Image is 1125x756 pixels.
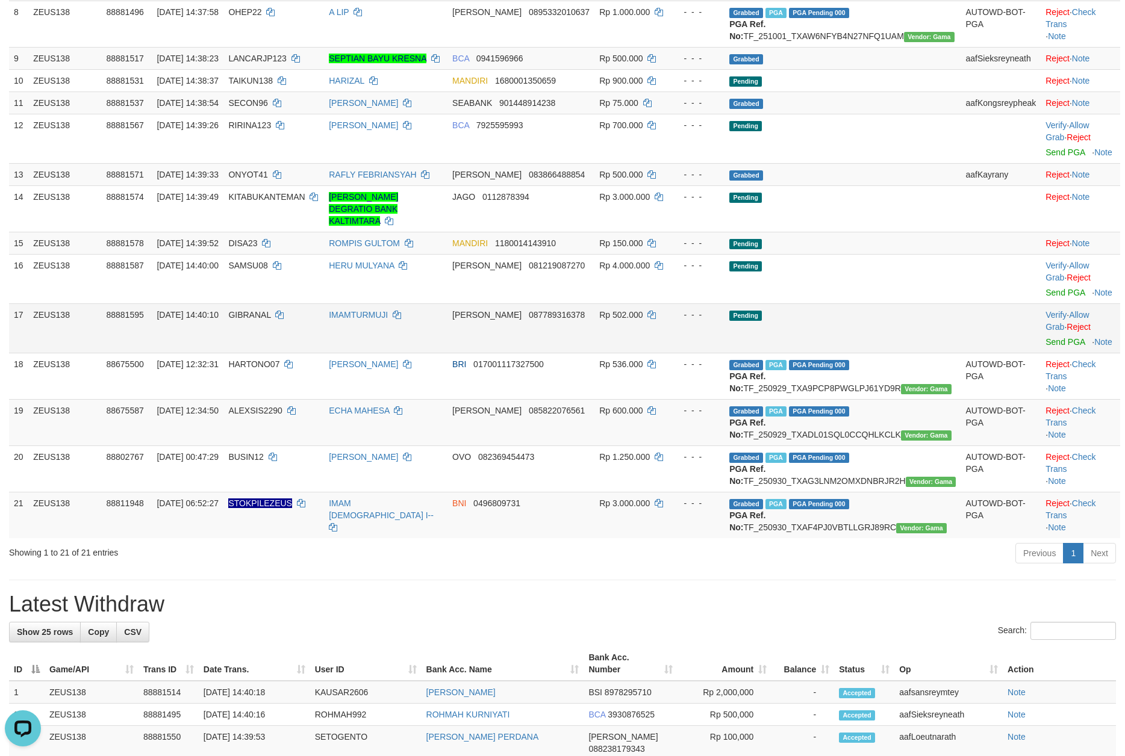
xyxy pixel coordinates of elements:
td: AUTOWD-BOT-PGA [961,353,1041,399]
span: CSV [124,627,142,637]
td: · · [1041,399,1120,445]
span: BSI [588,687,602,697]
a: Verify [1046,120,1067,130]
td: AUTOWD-BOT-PGA [961,399,1041,445]
span: PGA Pending [789,8,849,18]
td: aafSieksreyneath [961,47,1041,69]
span: [DATE] 14:39:26 [157,120,218,130]
th: ID: activate to sort column descending [9,646,45,681]
td: - [771,704,834,726]
td: 9 [9,47,28,69]
td: ROHMAH992 [310,704,422,726]
span: ALEXSIS2290 [228,406,282,415]
span: Pending [729,121,762,131]
a: Note [1072,192,1090,202]
div: - - - [673,259,720,271]
td: [DATE] 14:40:18 [199,681,310,704]
td: ZEUS138 [28,303,101,353]
span: Rp 900.000 [599,76,643,85]
span: [DATE] 14:40:10 [157,310,218,320]
span: 88881578 [106,238,143,248]
span: 88881537 [106,98,143,108]
td: · · [1041,353,1120,399]
td: 12 [9,114,28,163]
td: TF_250929_TXADL01SQL0CCQHLKCLK [725,399,961,445]
td: AUTOWD-BOT-PGA [961,1,1041,47]
td: ZEUS138 [28,163,101,185]
a: [PERSON_NAME] [329,452,398,462]
span: Pending [729,239,762,249]
td: 15 [9,232,28,254]
span: Marked by aafsreyleap [765,499,787,509]
span: 88881531 [106,76,143,85]
th: Action [1003,646,1116,681]
div: - - - [673,75,720,87]
span: Rp 150.000 [599,238,643,248]
div: - - - [673,6,720,18]
td: 13 [9,163,28,185]
td: - [771,681,834,704]
span: Copy 017001117327500 to clipboard [473,359,544,369]
th: Trans ID: activate to sort column ascending [139,646,199,681]
span: Copy 081219087270 to clipboard [529,261,585,270]
td: ZEUS138 [28,492,101,538]
div: - - - [673,97,720,109]
span: Pending [729,193,762,203]
td: 14 [9,185,28,232]
a: Allow Grab [1046,120,1089,142]
a: Check Trans [1046,359,1095,381]
td: ZEUS138 [45,681,139,704]
td: ZEUS138 [28,47,101,69]
span: Copy 3930876525 to clipboard [608,710,655,719]
a: Reject [1046,452,1070,462]
span: LANCARJP123 [228,54,287,63]
a: Note [1072,54,1090,63]
a: Note [1048,383,1066,393]
span: BRI [452,359,466,369]
a: Note [1072,76,1090,85]
span: · [1046,310,1089,332]
span: Nama rekening ada tanda titik/strip, harap diedit [228,498,292,508]
span: · [1046,120,1089,142]
span: MANDIRI [452,76,488,85]
div: - - - [673,497,720,509]
span: Copy [88,627,109,637]
span: Copy 901448914238 to clipboard [499,98,555,108]
a: [PERSON_NAME] [329,120,398,130]
span: Rp 700.000 [599,120,643,130]
span: Grabbed [729,453,763,463]
span: KITABUKANTEMAN [228,192,305,202]
span: [DATE] 12:34:50 [157,406,218,415]
a: HERU MULYANA [329,261,394,270]
a: Note [1008,732,1026,742]
span: Rp 600.000 [599,406,643,415]
td: · [1041,91,1120,114]
span: Rp 500.000 [599,54,643,63]
a: Note [1094,337,1112,347]
a: Note [1094,147,1112,157]
td: aafKayrany [961,163,1041,185]
a: [PERSON_NAME] DEGRATIO BANK KALTIMTARA [329,192,398,226]
td: Rp 500,000 [678,704,771,726]
span: [PERSON_NAME] [452,170,522,179]
a: [PERSON_NAME] PERDANA [426,732,539,742]
a: Note [1048,476,1066,486]
td: ZEUS138 [28,353,101,399]
th: Amount: activate to sort column ascending [678,646,771,681]
a: Reject [1046,54,1070,63]
td: TF_251001_TXAW6NFYB4N27NFQ1UAM [725,1,961,47]
span: 88881587 [106,261,143,270]
a: Note [1094,288,1112,297]
td: 88881495 [139,704,199,726]
label: Search: [998,622,1116,640]
td: TF_250930_TXAF4PJ0VBTLLGRJ89RC [725,492,961,538]
a: Verify [1046,261,1067,270]
span: Copy 0895332010637 to clipboard [529,7,590,17]
b: PGA Ref. No: [729,371,765,393]
span: 88802767 [106,452,143,462]
span: Copy 0496809731 to clipboard [473,498,520,508]
a: Reject [1046,359,1070,369]
span: Grabbed [729,8,763,18]
td: KAUSAR2606 [310,681,422,704]
span: Rp 536.000 [599,359,643,369]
